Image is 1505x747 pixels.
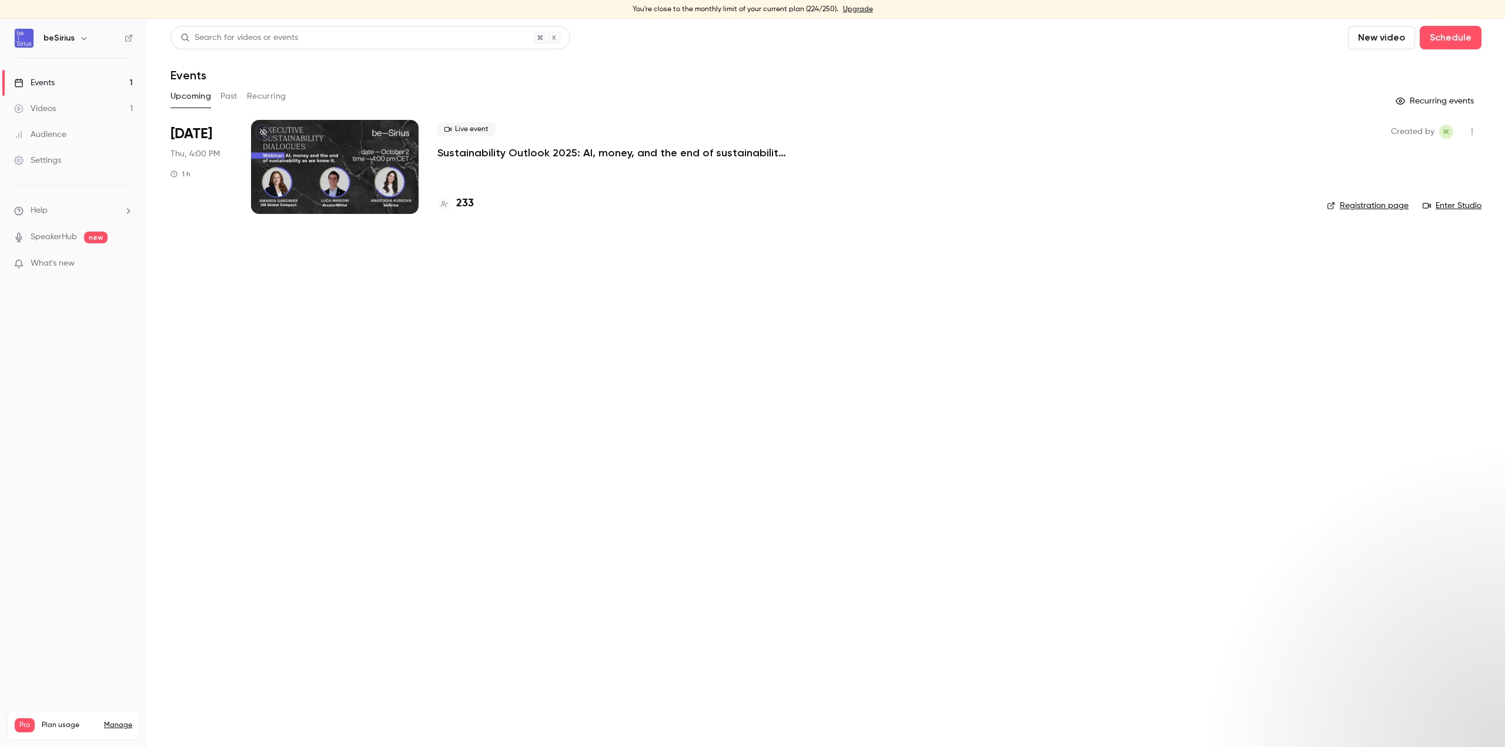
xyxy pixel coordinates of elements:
[843,5,873,14] a: Upgrade
[14,77,55,89] div: Events
[247,87,286,106] button: Recurring
[170,87,211,106] button: Upcoming
[1439,125,1453,139] span: Irina Kuzminykh
[14,103,56,115] div: Videos
[170,169,190,179] div: 1 h
[1420,26,1481,49] button: Schedule
[180,32,298,44] div: Search for videos or events
[31,231,77,243] a: SpeakerHub
[1443,125,1449,139] span: IK
[170,68,206,82] h1: Events
[31,205,48,217] span: Help
[1391,125,1434,139] span: Created by
[14,155,61,166] div: Settings
[1327,200,1409,212] a: Registration page
[437,146,790,160] a: Sustainability Outlook 2025: AI, money, and the end of sustainability as we knew it
[456,196,474,212] h4: 233
[44,32,75,44] h6: beSirius
[170,120,232,214] div: Oct 2 Thu, 4:00 PM (Europe/Amsterdam)
[170,148,220,160] span: Thu, 4:00 PM
[14,129,66,140] div: Audience
[15,718,35,732] span: Pro
[14,205,133,217] li: help-dropdown-opener
[104,721,132,730] a: Manage
[15,29,34,48] img: beSirius
[1423,200,1481,212] a: Enter Studio
[1390,92,1481,110] button: Recurring events
[170,125,212,143] span: [DATE]
[437,196,474,212] a: 233
[84,232,108,243] span: new
[42,721,97,730] span: Plan usage
[31,257,75,270] span: What's new
[220,87,238,106] button: Past
[437,122,496,136] span: Live event
[1348,26,1415,49] button: New video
